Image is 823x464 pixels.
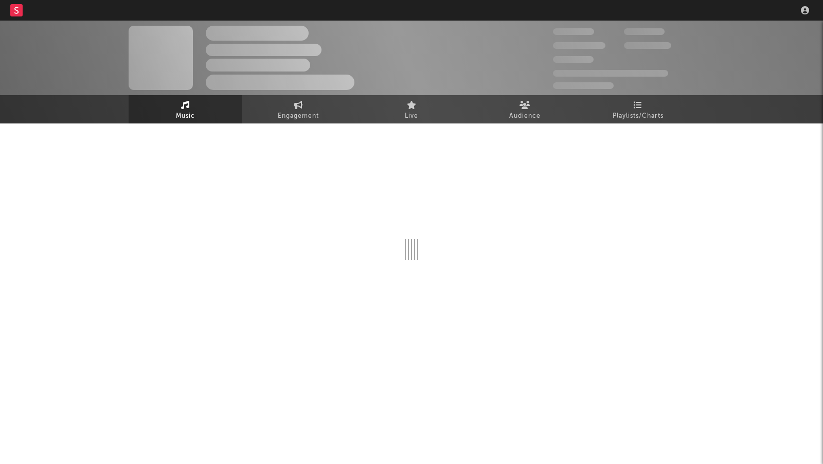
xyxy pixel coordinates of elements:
[613,110,664,122] span: Playlists/Charts
[405,110,418,122] span: Live
[468,95,581,123] a: Audience
[553,70,668,77] span: 50,000,000 Monthly Listeners
[553,56,594,63] span: 100,000
[553,82,614,89] span: Jump Score: 85.0
[176,110,195,122] span: Music
[581,95,694,123] a: Playlists/Charts
[509,110,541,122] span: Audience
[553,28,594,35] span: 300,000
[278,110,319,122] span: Engagement
[242,95,355,123] a: Engagement
[624,42,671,49] span: 1,000,000
[355,95,468,123] a: Live
[624,28,665,35] span: 100,000
[129,95,242,123] a: Music
[553,42,605,49] span: 50,000,000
